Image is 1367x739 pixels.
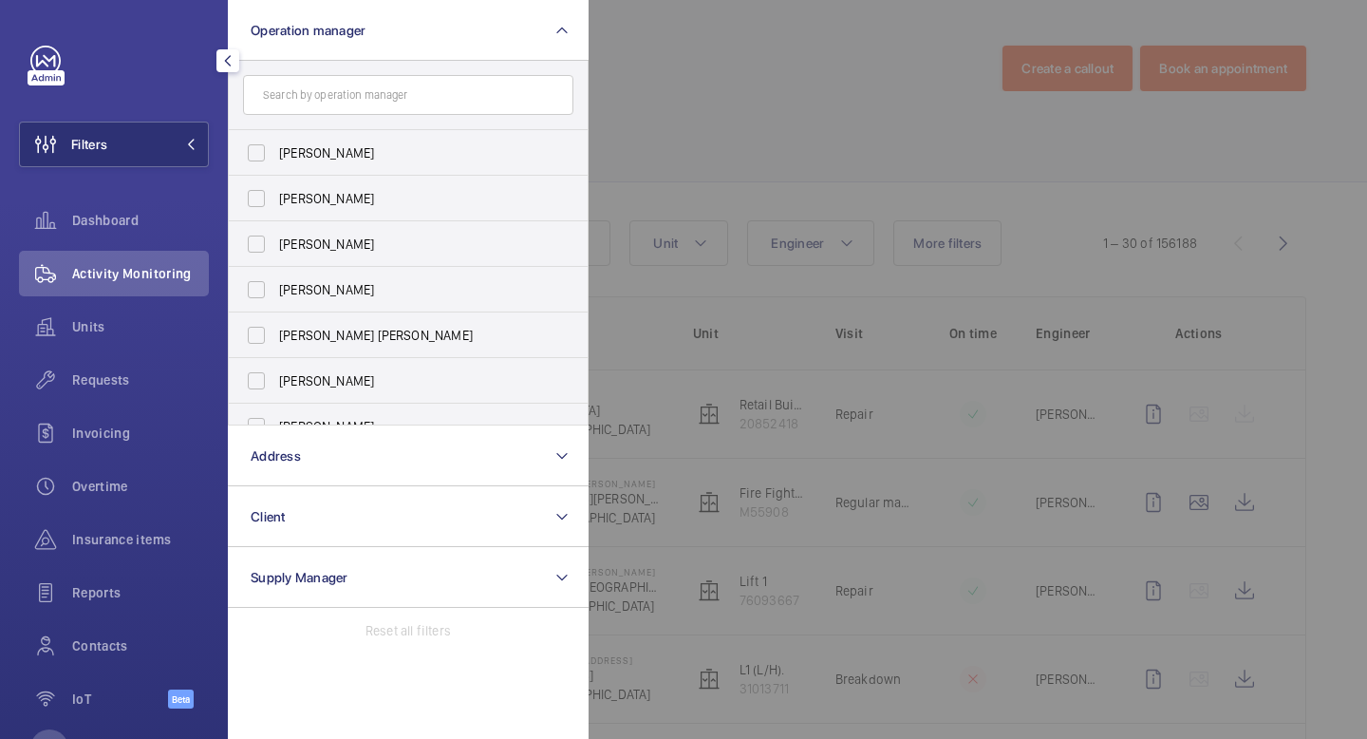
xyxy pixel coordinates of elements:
span: Invoicing [72,424,209,443]
span: Requests [72,370,209,389]
span: IoT [72,690,168,709]
span: Dashboard [72,211,209,230]
span: Contacts [72,636,209,655]
span: Activity Monitoring [72,264,209,283]
span: Units [72,317,209,336]
button: Filters [19,122,209,167]
span: Overtime [72,477,209,496]
span: Reports [72,583,209,602]
span: Beta [168,690,194,709]
span: Filters [71,135,107,154]
span: Insurance items [72,530,209,549]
